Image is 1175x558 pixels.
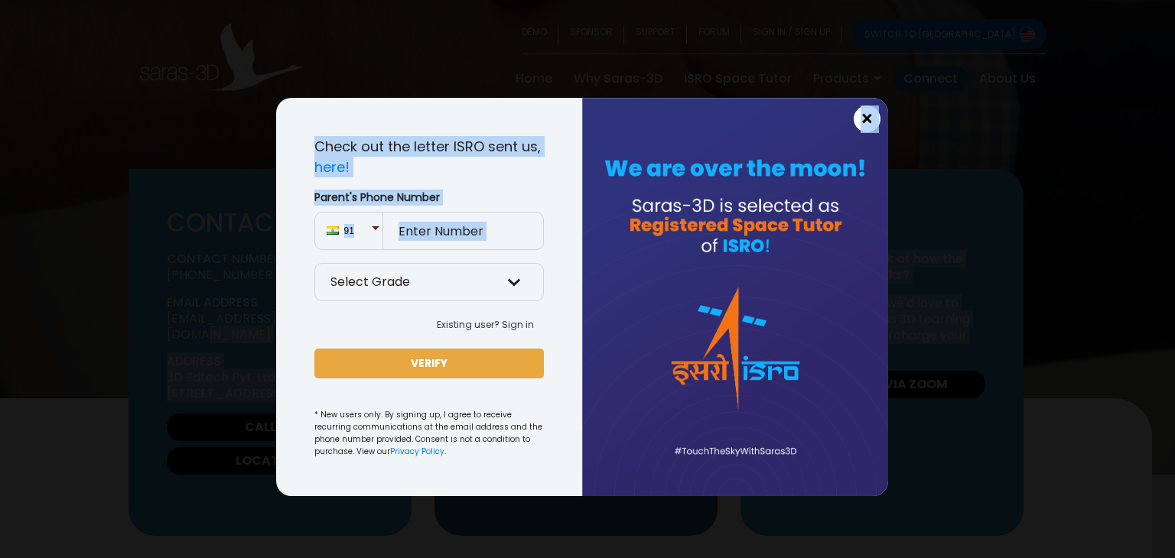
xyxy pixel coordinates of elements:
span: 91 [344,224,371,238]
small: * New users only. By signing up, I agree to receive recurring communications at the email address... [314,409,544,458]
button: Existing user? Sign in [427,313,544,336]
span: × [861,109,874,129]
input: Enter Number [383,212,544,250]
label: Parent's Phone Number [314,190,544,206]
button: Close [854,105,880,132]
a: here! [314,157,350,177]
a: Privacy Policy [390,446,444,457]
p: Check out the letter ISRO sent us, [314,136,544,177]
button: VERIFY [314,349,544,378]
